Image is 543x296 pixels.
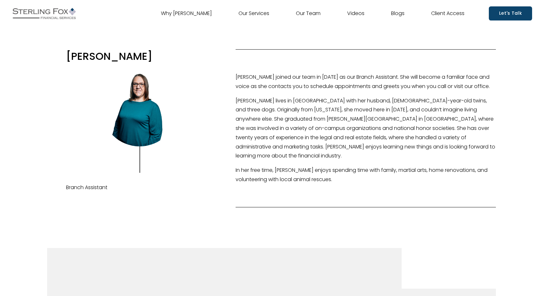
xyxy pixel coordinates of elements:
a: Blogs [391,8,405,19]
p: [PERSON_NAME] joined our team in [DATE] as our Branch Assistant. She will become a familiar face ... [236,73,496,91]
h3: [PERSON_NAME] [66,49,213,63]
img: Sterling Fox Financial Services [11,5,78,21]
p: In her free time, [PERSON_NAME] enjoys spending time with family, martial arts, home renovations,... [236,166,496,184]
a: Let's Talk [489,6,532,20]
p: [PERSON_NAME] lives in [GEOGRAPHIC_DATA] with her husband, [DEMOGRAPHIC_DATA]-year-old twins, and... [236,96,496,161]
a: Why [PERSON_NAME] [161,8,212,19]
a: Our Services [238,8,269,19]
a: Videos [347,8,364,19]
a: Client Access [431,8,464,19]
p: Branch Assistant [66,183,213,192]
a: Our Team [296,8,321,19]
